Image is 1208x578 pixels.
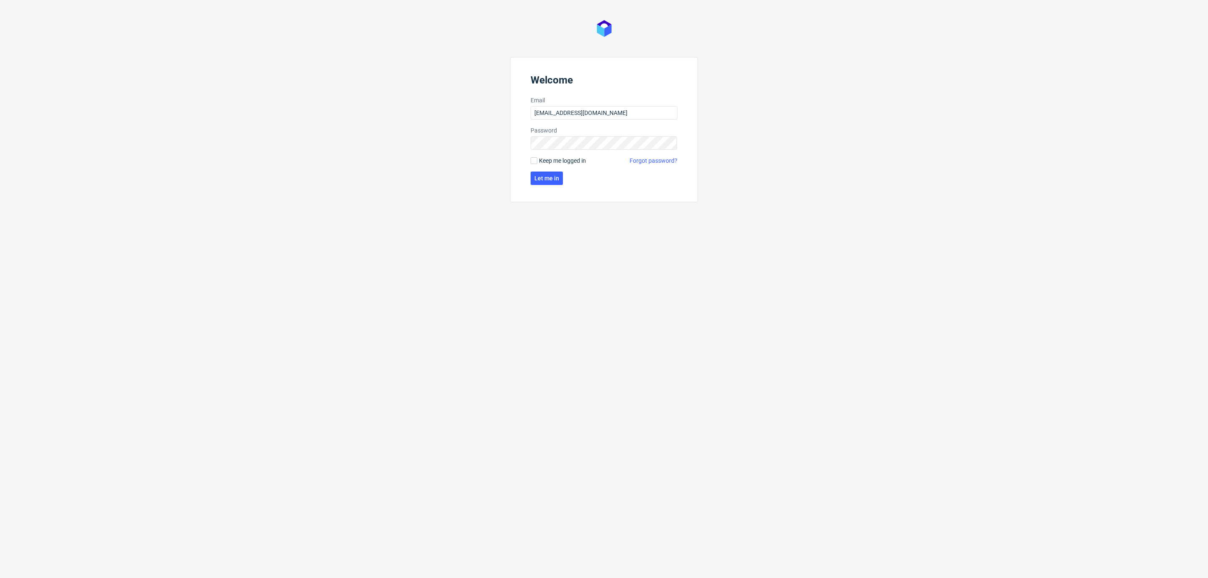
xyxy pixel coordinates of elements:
[531,96,677,104] label: Email
[539,156,586,165] span: Keep me logged in
[531,172,563,185] button: Let me in
[534,175,559,181] span: Let me in
[531,106,677,120] input: you@youremail.com
[531,74,677,89] header: Welcome
[531,126,677,135] label: Password
[630,156,677,165] a: Forgot password?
